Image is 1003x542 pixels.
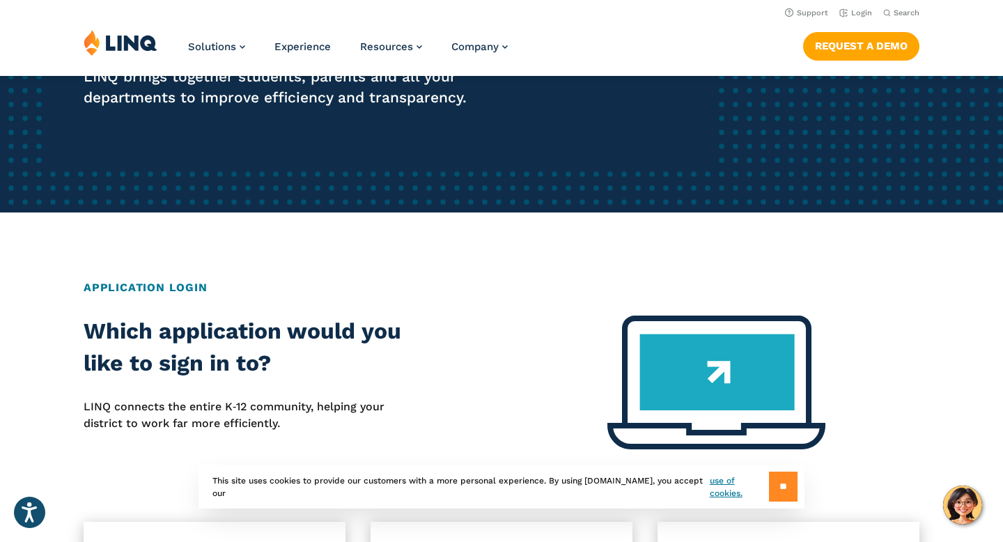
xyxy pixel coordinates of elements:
[84,279,919,296] h2: Application Login
[894,8,919,17] span: Search
[839,8,872,17] a: Login
[785,8,828,17] a: Support
[188,29,508,75] nav: Primary Navigation
[274,40,331,53] a: Experience
[199,465,804,509] div: This site uses cookies to provide our customers with a more personal experience. By using [DOMAIN...
[84,398,417,433] p: LINQ connects the entire K‑12 community, helping your district to work far more efficiently.
[943,486,982,525] button: Hello, have a question? Let’s chat.
[360,40,413,53] span: Resources
[84,66,470,108] p: LINQ brings together students, parents and all your departments to improve efficiency and transpa...
[803,32,919,60] a: Request a Demo
[451,40,499,53] span: Company
[84,316,417,379] h2: Which application would you like to sign in to?
[883,8,919,18] button: Open Search Bar
[84,29,157,56] img: LINQ | K‑12 Software
[360,40,422,53] a: Resources
[188,40,245,53] a: Solutions
[710,474,769,500] a: use of cookies.
[451,40,508,53] a: Company
[188,40,236,53] span: Solutions
[803,29,919,60] nav: Button Navigation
